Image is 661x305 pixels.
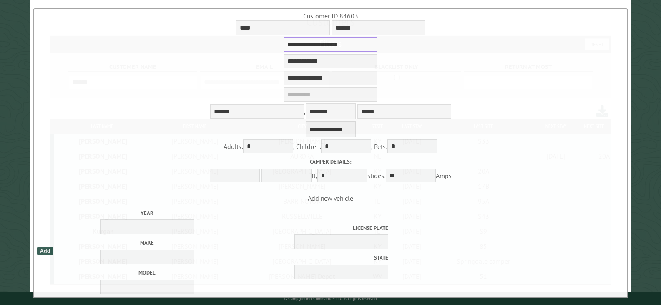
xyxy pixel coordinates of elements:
[36,194,625,300] span: Add new vehicle
[229,254,388,262] label: State
[36,71,625,139] div: ,
[284,296,378,301] small: © Campground Commander LLC. All rights reserved.
[36,158,625,166] label: Camper details:
[37,247,53,255] div: Add
[68,239,226,247] label: Make
[68,209,226,217] label: Year
[36,139,625,155] div: Adults: , Children: , Pets:
[68,269,226,277] label: Model
[36,11,625,20] div: Customer ID 84603
[36,158,625,184] div: ft, slides, Amps
[229,224,388,232] label: License Plate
